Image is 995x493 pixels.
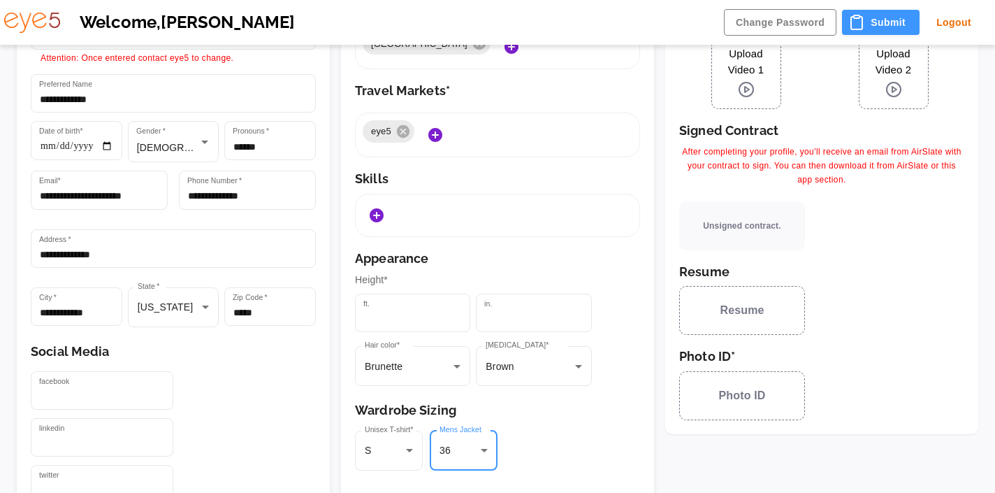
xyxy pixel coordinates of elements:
[363,299,370,309] label: ft.
[39,234,71,245] label: Address
[363,201,391,229] button: Add Skills
[421,121,449,149] button: Add Markets
[31,344,316,359] h6: Social Media
[355,251,640,266] h6: Appearance
[39,376,69,387] label: facebook
[355,273,640,288] p: Height*
[39,423,64,434] label: linkedin
[355,346,470,386] div: Brunette
[80,13,704,33] h5: Welcome, [PERSON_NAME]
[440,424,481,435] label: Mens Jacket
[39,126,83,136] label: Date of birth*
[430,431,497,471] div: 36
[679,349,964,364] h6: Photo ID*
[138,281,159,292] label: State
[679,264,964,280] h6: Resume
[128,287,219,327] div: [US_STATE]
[679,145,964,187] span: After completing your profile, you'll receive an email from AirSlate with your contract to sign. ...
[355,83,640,99] h6: Travel Markets*
[355,431,423,471] div: S
[39,292,57,303] label: City
[703,220,780,232] span: Unsigned contract.
[355,171,640,187] h6: Skills
[866,46,921,78] span: Upload Video 2
[925,10,982,36] button: Logout
[187,176,242,186] label: Phone Number
[484,299,492,309] label: in.
[363,120,414,143] div: eye5
[486,340,549,350] label: [MEDICAL_DATA]*
[355,403,640,418] h6: Wardrobe Sizing
[365,340,400,350] label: Hair color*
[476,346,591,386] div: Brown
[4,13,60,33] img: eye5
[679,123,964,138] h6: Signed Contract
[39,470,59,480] label: twitter
[136,126,166,136] label: Gender
[719,46,774,78] span: Upload Video 1
[842,10,920,36] button: Submit
[365,424,414,435] label: Unisex T-shirt*
[363,124,400,138] span: eye5
[233,126,269,136] label: Pronouns
[39,79,92,90] label: Preferred Name
[233,292,268,303] label: Zip Code
[720,302,764,319] span: Resume
[129,122,219,162] div: [DEMOGRAPHIC_DATA]
[41,53,233,63] span: Attention: Once entered contact eye5 to change.
[39,176,61,186] label: Email*
[719,387,766,404] span: Photo ID
[497,33,525,61] button: Add Markets
[724,9,836,36] button: Change Password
